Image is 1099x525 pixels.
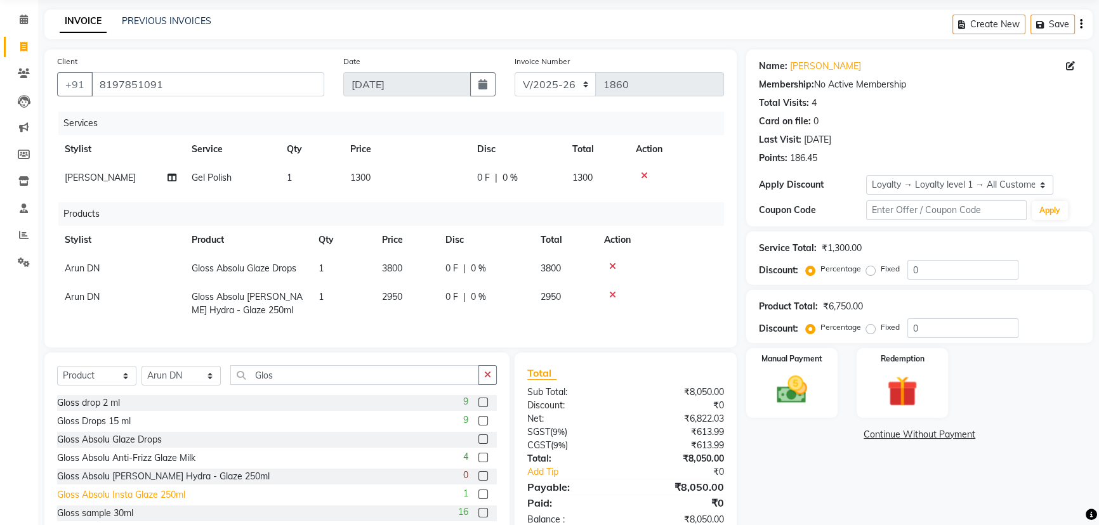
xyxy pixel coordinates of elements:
[477,171,490,185] span: 0 F
[57,415,131,428] div: Gloss Drops 15 ml
[820,321,861,333] label: Percentage
[812,96,817,110] div: 4
[57,72,93,96] button: +91
[626,386,734,399] div: ₹8,050.00
[626,399,734,412] div: ₹0
[343,56,360,67] label: Date
[1032,201,1068,220] button: Apply
[470,135,565,164] th: Disc
[58,112,734,135] div: Services
[374,226,438,254] th: Price
[458,505,468,519] span: 16
[503,171,518,185] span: 0 %
[279,135,343,164] th: Qty
[749,428,1090,441] a: Continue Without Payment
[518,479,626,495] div: Payable:
[91,72,324,96] input: Search by Name/Mobile/Email/Code
[184,135,279,164] th: Service
[626,479,734,495] div: ₹8,050.00
[319,262,324,274] span: 1
[628,135,724,164] th: Action
[57,396,120,410] div: Gloss drop 2 ml
[527,439,551,451] span: CGST
[759,264,798,277] div: Discount:
[643,465,734,479] div: ₹0
[759,322,798,335] div: Discount:
[759,242,817,255] div: Service Total:
[495,171,497,185] span: |
[626,425,734,439] div: ₹613.99
[881,263,900,275] label: Fixed
[759,300,818,313] div: Product Total:
[1030,15,1075,34] button: Save
[626,439,734,452] div: ₹613.99
[881,321,900,333] label: Fixed
[518,412,626,425] div: Net:
[463,262,466,275] span: |
[572,172,593,183] span: 1300
[759,133,801,146] div: Last Visit:
[565,135,628,164] th: Total
[438,226,533,254] th: Disc
[57,433,162,446] div: Gloss Absolu Glaze Drops
[518,439,626,452] div: ( )
[626,495,734,510] div: ₹0
[761,353,822,365] label: Manual Payment
[518,425,626,439] div: ( )
[759,78,814,91] div: Membership:
[527,426,550,437] span: SGST
[463,290,466,304] span: |
[759,115,811,128] div: Card on file:
[804,133,831,146] div: [DATE]
[65,291,100,302] span: Arun DN
[57,451,195,465] div: Gloss Absolu Anti-Frizz Glaze Milk
[518,465,644,479] a: Add Tip
[57,488,185,502] div: Gloss Absolu Insta Glaze 250ml
[445,290,458,304] span: 0 F
[471,290,486,304] span: 0 %
[57,470,270,483] div: Gloss Absolu [PERSON_NAME] Hydra - Glaze 250ml
[596,226,724,254] th: Action
[527,366,556,380] span: Total
[463,395,468,408] span: 9
[382,291,402,302] span: 2950
[518,495,626,510] div: Paid:
[515,56,570,67] label: Invoice Number
[382,262,402,274] span: 3800
[192,291,303,316] span: Gloss Absolu [PERSON_NAME] Hydra - Glaze 250ml
[790,60,861,73] a: [PERSON_NAME]
[626,452,734,465] div: ₹8,050.00
[767,372,817,407] img: _cash.svg
[287,172,292,183] span: 1
[878,372,927,410] img: _gift.svg
[518,399,626,412] div: Discount:
[192,172,232,183] span: Gel Polish
[626,412,734,425] div: ₹6,822.03
[541,291,561,302] span: 2950
[319,291,324,302] span: 1
[57,226,184,254] th: Stylist
[343,135,470,164] th: Price
[759,96,809,110] div: Total Visits:
[553,440,565,450] span: 9%
[184,226,311,254] th: Product
[759,60,787,73] div: Name:
[759,178,866,191] div: Apply Discount
[881,353,925,365] label: Redemption
[533,226,596,254] th: Total
[759,78,1080,91] div: No Active Membership
[518,386,626,399] div: Sub Total:
[65,262,100,274] span: Arun DN
[57,135,184,164] th: Stylist
[952,15,1025,34] button: Create New
[57,507,133,520] div: Gloss sample 30ml
[541,262,561,274] span: 3800
[518,452,626,465] div: Total:
[813,115,819,128] div: 0
[122,15,211,27] a: PREVIOUS INVOICES
[65,172,136,183] span: [PERSON_NAME]
[58,202,734,226] div: Products
[230,365,479,385] input: Search or Scan
[463,450,468,463] span: 4
[823,300,863,313] div: ₹6,750.00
